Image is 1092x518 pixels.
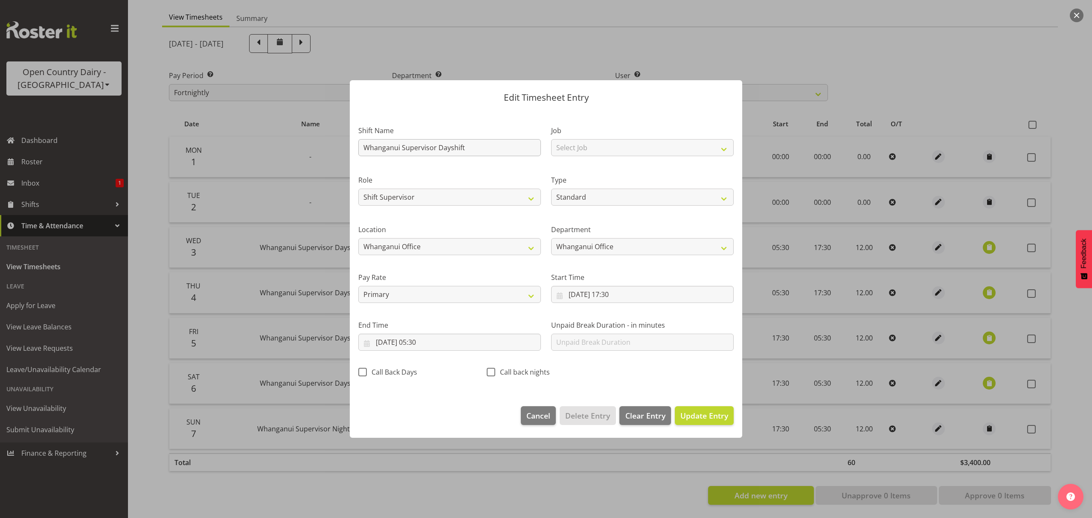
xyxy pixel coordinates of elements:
[358,93,734,102] p: Edit Timesheet Entry
[619,406,671,425] button: Clear Entry
[625,410,665,421] span: Clear Entry
[1076,230,1092,288] button: Feedback - Show survey
[358,139,541,156] input: Shift Name
[1066,492,1075,501] img: help-xxl-2.png
[1080,239,1088,268] span: Feedback
[680,410,728,421] span: Update Entry
[367,368,417,376] span: Call Back Days
[565,410,610,421] span: Delete Entry
[521,406,556,425] button: Cancel
[551,272,734,282] label: Start Time
[551,286,734,303] input: Click to select...
[358,224,541,235] label: Location
[358,272,541,282] label: Pay Rate
[551,224,734,235] label: Department
[551,125,734,136] label: Job
[551,320,734,330] label: Unpaid Break Duration - in minutes
[358,334,541,351] input: Click to select...
[358,320,541,330] label: End Time
[358,175,541,185] label: Role
[495,368,550,376] span: Call back nights
[675,406,734,425] button: Update Entry
[551,175,734,185] label: Type
[358,125,541,136] label: Shift Name
[560,406,616,425] button: Delete Entry
[526,410,550,421] span: Cancel
[551,334,734,351] input: Unpaid Break Duration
